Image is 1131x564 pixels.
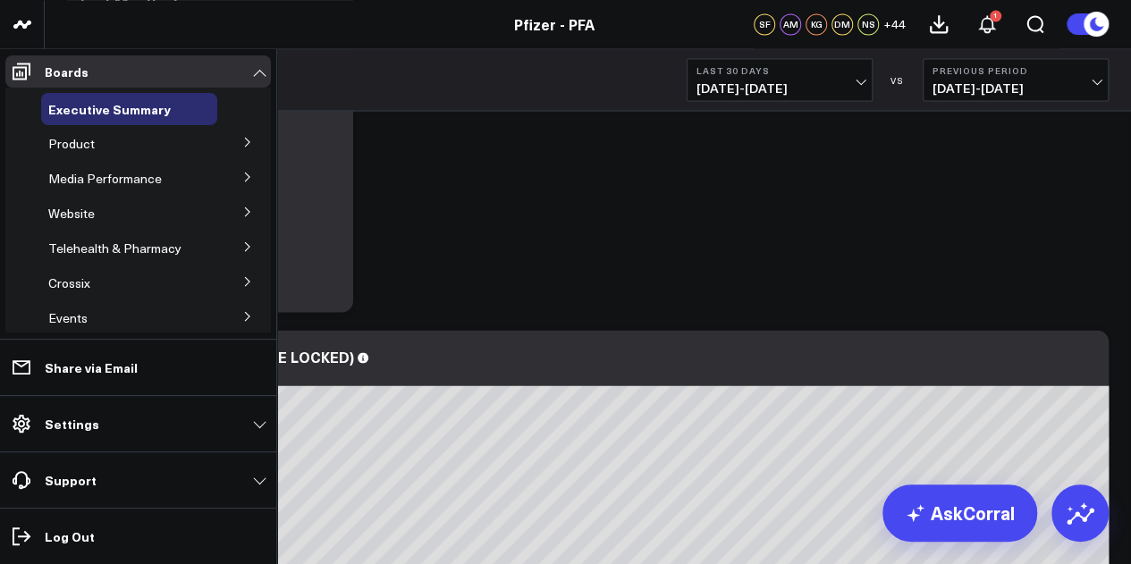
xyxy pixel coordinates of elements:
[831,13,853,35] div: DM
[857,13,879,35] div: NS
[48,276,90,290] a: Crossix
[882,74,914,85] div: VS
[48,135,95,152] span: Product
[48,170,162,187] span: Media Performance
[45,473,97,487] p: Support
[923,58,1109,101] button: Previous Period[DATE]-[DATE]
[45,417,99,431] p: Settings
[780,13,801,35] div: AM
[48,100,171,118] span: Executive Summary
[45,360,138,375] p: Share via Email
[48,137,95,151] a: Product
[933,80,1099,95] span: [DATE] - [DATE]
[48,311,88,325] a: Events
[882,484,1037,542] a: AskCorral
[696,64,863,75] b: Last 30 Days
[754,13,775,35] div: SF
[48,240,181,257] span: Telehealth & Pharmacy
[5,520,271,552] a: Log Out
[48,172,162,186] a: Media Performance
[806,13,827,35] div: KG
[48,102,171,116] a: Executive Summary
[45,64,89,79] p: Boards
[48,206,95,221] a: Website
[883,13,906,35] button: +44
[45,529,95,543] p: Log Out
[687,58,873,101] button: Last 30 Days[DATE]-[DATE]
[933,64,1099,75] b: Previous Period
[990,10,1001,21] div: 1
[48,274,90,291] span: Crossix
[48,309,88,326] span: Events
[883,18,906,30] span: + 44
[48,241,181,256] a: Telehealth & Pharmacy
[48,205,95,222] span: Website
[696,80,863,95] span: [DATE] - [DATE]
[514,14,595,34] a: Pfizer - PFA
